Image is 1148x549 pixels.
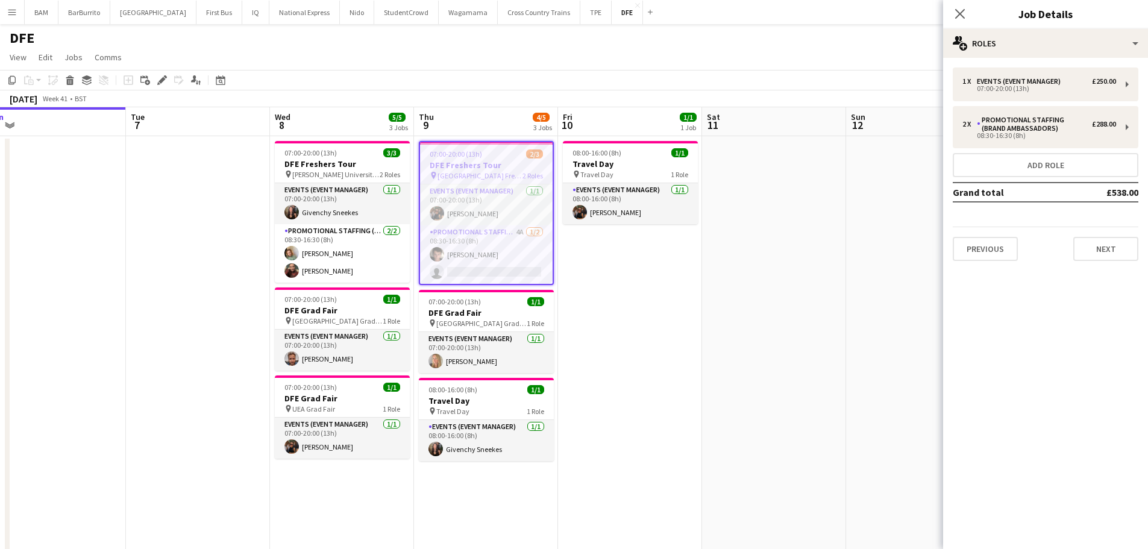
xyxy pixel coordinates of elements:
div: Promotional Staffing (Brand Ambassadors) [977,116,1092,133]
span: 08:00-16:00 (8h) [572,148,621,157]
div: BST [75,94,87,103]
div: Roles [943,29,1148,58]
app-job-card: 07:00-20:00 (13h)2/3DFE Freshers Tour [GEOGRAPHIC_DATA] Freshers Fair2 RolesEvents (Event Manager... [419,141,554,285]
button: BAM [25,1,58,24]
h3: Job Details [943,6,1148,22]
app-job-card: 08:00-16:00 (8h)1/1Travel Day Travel Day1 RoleEvents (Event Manager)1/108:00-16:00 (8h)Givenchy S... [419,378,554,461]
a: View [5,49,31,65]
span: 1/1 [527,385,544,394]
span: Jobs [64,52,83,63]
div: 1 Job [680,123,696,132]
span: Wed [275,111,290,122]
app-card-role: Promotional Staffing (Brand Ambassadors)2/208:30-16:30 (8h)[PERSON_NAME][PERSON_NAME] [275,224,410,283]
td: Grand total [953,183,1067,202]
span: 1 Role [383,404,400,413]
div: 3 Jobs [389,123,408,132]
span: 2 Roles [380,170,400,179]
span: [GEOGRAPHIC_DATA] Freshers Fair [438,171,522,180]
button: TPE [580,1,612,24]
button: StudentCrowd [374,1,439,24]
span: 10 [561,118,572,132]
span: 3/3 [383,148,400,157]
span: 1 Role [527,407,544,416]
button: National Express [269,1,340,24]
span: 07:00-20:00 (13h) [430,149,482,158]
span: 11 [705,118,720,132]
span: Comms [95,52,122,63]
div: [DATE] [10,93,37,105]
span: Travel Day [436,407,469,416]
button: Wagamama [439,1,498,24]
span: 07:00-20:00 (13h) [428,297,481,306]
span: Travel Day [580,170,613,179]
span: [PERSON_NAME] University Freshers Fair [292,170,380,179]
td: £538.00 [1067,183,1138,202]
app-job-card: 07:00-20:00 (13h)3/3DFE Freshers Tour [PERSON_NAME] University Freshers Fair2 RolesEvents (Event ... [275,141,410,283]
span: Sat [707,111,720,122]
div: £288.00 [1092,120,1116,128]
span: 5/5 [389,113,406,122]
span: Tue [131,111,145,122]
span: 1/1 [680,113,697,122]
h3: DFE Grad Fair [275,305,410,316]
app-job-card: 07:00-20:00 (13h)1/1DFE Grad Fair [GEOGRAPHIC_DATA] Grad Fair1 RoleEvents (Event Manager)1/107:00... [419,290,554,373]
span: 1/1 [383,383,400,392]
div: 3 Jobs [533,123,552,132]
span: 8 [273,118,290,132]
a: Comms [90,49,127,65]
app-job-card: 08:00-16:00 (8h)1/1Travel Day Travel Day1 RoleEvents (Event Manager)1/108:00-16:00 (8h)[PERSON_NAME] [563,141,698,224]
app-job-card: 07:00-20:00 (13h)1/1DFE Grad Fair UEA Grad Fair1 RoleEvents (Event Manager)1/107:00-20:00 (13h)[P... [275,375,410,459]
span: 07:00-20:00 (13h) [284,148,337,157]
h3: DFE Grad Fair [419,307,554,318]
button: Next [1073,237,1138,261]
span: 07:00-20:00 (13h) [284,383,337,392]
span: 2/3 [526,149,543,158]
app-card-role: Promotional Staffing (Brand Ambassadors)4A1/208:30-16:30 (8h)[PERSON_NAME] [420,225,553,284]
h3: DFE Freshers Tour [420,160,553,171]
div: Events (Event Manager) [977,77,1065,86]
span: 1 Role [527,319,544,328]
span: Fri [563,111,572,122]
span: 1/1 [383,295,400,304]
span: Thu [419,111,434,122]
div: £250.00 [1092,77,1116,86]
app-card-role: Events (Event Manager)1/107:00-20:00 (13h)[PERSON_NAME] [275,418,410,459]
h3: Travel Day [563,158,698,169]
span: 1/1 [671,148,688,157]
span: View [10,52,27,63]
span: 12 [849,118,865,132]
span: UEA Grad Fair [292,404,335,413]
app-card-role: Events (Event Manager)1/107:00-20:00 (13h)[PERSON_NAME] [420,184,553,225]
button: IQ [242,1,269,24]
span: Sun [851,111,865,122]
app-card-role: Events (Event Manager)1/108:00-16:00 (8h)Givenchy Sneekes [419,420,554,461]
span: 08:00-16:00 (8h) [428,385,477,394]
span: 7 [129,118,145,132]
span: [GEOGRAPHIC_DATA] Grad Fair [292,316,383,325]
button: DFE [612,1,643,24]
h1: DFE [10,29,34,47]
h3: Travel Day [419,395,554,406]
h3: DFE Freshers Tour [275,158,410,169]
span: 07:00-20:00 (13h) [284,295,337,304]
button: First Bus [196,1,242,24]
button: Add role [953,153,1138,177]
button: Nido [340,1,374,24]
span: Week 41 [40,94,70,103]
app-job-card: 07:00-20:00 (13h)1/1DFE Grad Fair [GEOGRAPHIC_DATA] Grad Fair1 RoleEvents (Event Manager)1/107:00... [275,287,410,371]
span: 1/1 [527,297,544,306]
span: 4/5 [533,113,550,122]
span: 1 Role [383,316,400,325]
button: Previous [953,237,1018,261]
app-card-role: Events (Event Manager)1/107:00-20:00 (13h)[PERSON_NAME] [275,330,410,371]
span: 2 Roles [522,171,543,180]
span: 1 Role [671,170,688,179]
app-card-role: Events (Event Manager)1/107:00-20:00 (13h)[PERSON_NAME] [419,332,554,373]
